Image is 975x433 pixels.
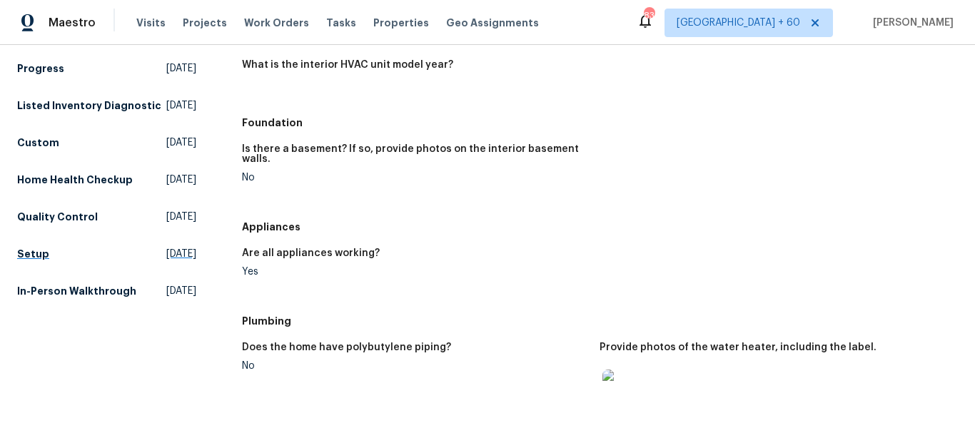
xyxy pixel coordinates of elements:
[166,61,196,76] span: [DATE]
[242,314,958,328] h5: Plumbing
[183,16,227,30] span: Projects
[17,98,161,113] h5: Listed Inventory Diagnostic
[242,361,589,371] div: No
[17,61,64,76] h5: Progress
[17,204,196,230] a: Quality Control[DATE]
[166,98,196,113] span: [DATE]
[600,342,877,352] h5: Provide photos of the water heater, including the label.
[242,248,380,258] h5: Are all appliances working?
[136,16,166,30] span: Visits
[166,210,196,224] span: [DATE]
[49,16,96,30] span: Maestro
[166,136,196,150] span: [DATE]
[242,173,589,183] div: No
[326,18,356,28] span: Tasks
[17,247,49,261] h5: Setup
[446,16,539,30] span: Geo Assignments
[17,56,196,81] a: Progress[DATE]
[242,60,453,70] h5: What is the interior HVAC unit model year?
[867,16,954,30] span: [PERSON_NAME]
[17,210,98,224] h5: Quality Control
[644,9,654,23] div: 835
[17,241,196,267] a: Setup[DATE]
[166,284,196,298] span: [DATE]
[17,173,133,187] h5: Home Health Checkup
[166,173,196,187] span: [DATE]
[166,247,196,261] span: [DATE]
[242,342,451,352] h5: Does the home have polybutylene piping?
[242,267,589,277] div: Yes
[17,93,196,118] a: Listed Inventory Diagnostic[DATE]
[242,116,958,130] h5: Foundation
[17,284,136,298] h5: In-Person Walkthrough
[242,144,589,164] h5: Is there a basement? If so, provide photos on the interior basement walls.
[244,16,309,30] span: Work Orders
[17,130,196,156] a: Custom[DATE]
[17,167,196,193] a: Home Health Checkup[DATE]
[677,16,800,30] span: [GEOGRAPHIC_DATA] + 60
[17,278,196,304] a: In-Person Walkthrough[DATE]
[373,16,429,30] span: Properties
[242,220,958,234] h5: Appliances
[17,136,59,150] h5: Custom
